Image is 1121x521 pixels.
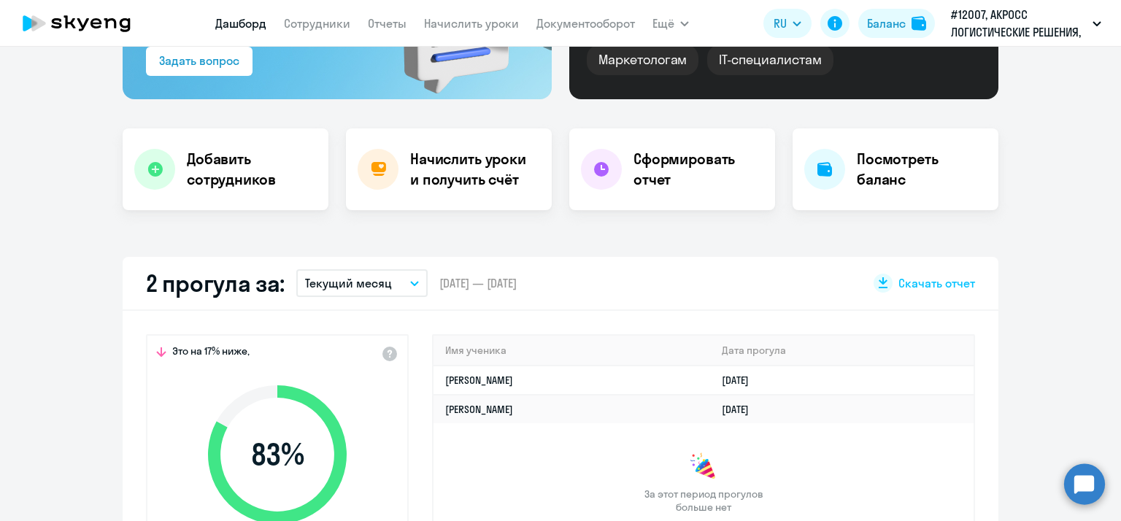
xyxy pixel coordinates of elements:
button: Текущий месяц [296,269,428,297]
a: Начислить уроки [424,16,519,31]
span: 83 % [193,437,361,472]
img: congrats [689,452,718,482]
span: Это на 17% ниже, [172,344,250,362]
a: [DATE] [722,374,760,387]
button: #12007, АКРОСС ЛОГИСТИЧЕСКИЕ РЕШЕНИЯ, ООО [944,6,1109,41]
th: Дата прогула [710,336,974,366]
button: Задать вопрос [146,47,253,76]
a: [PERSON_NAME] [445,374,513,387]
p: #12007, АКРОСС ЛОГИСТИЧЕСКИЕ РЕШЕНИЯ, ООО [951,6,1087,41]
a: [DATE] [722,403,760,416]
div: Задать вопрос [159,52,239,69]
h4: Добавить сотрудников [187,149,317,190]
div: Маркетологам [587,45,698,75]
a: Сотрудники [284,16,350,31]
a: [PERSON_NAME] [445,403,513,416]
button: Ещё [652,9,689,38]
span: RU [774,15,787,32]
a: Дашборд [215,16,266,31]
h2: 2 прогула за: [146,269,285,298]
img: balance [912,16,926,31]
p: Текущий месяц [305,274,392,292]
span: Скачать отчет [898,275,975,291]
span: За этот период прогулов больше нет [642,487,765,514]
a: Документооборот [536,16,635,31]
span: Ещё [652,15,674,32]
div: Баланс [867,15,906,32]
a: Отчеты [368,16,407,31]
h4: Начислить уроки и получить счёт [410,149,537,190]
span: [DATE] — [DATE] [439,275,517,291]
h4: Посмотреть баланс [857,149,987,190]
button: RU [763,9,812,38]
h4: Сформировать отчет [633,149,763,190]
div: IT-специалистам [707,45,833,75]
th: Имя ученика [434,336,710,366]
button: Балансbalance [858,9,935,38]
